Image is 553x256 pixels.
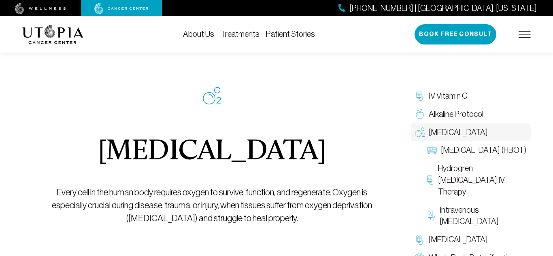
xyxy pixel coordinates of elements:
a: Alkaline Protocol [411,105,531,123]
img: Oxygen Therapy [415,127,425,137]
span: Alkaline Protocol [429,108,483,120]
a: About Us [183,30,214,38]
img: icon-hamburger [519,31,531,38]
img: Alkaline Protocol [415,109,425,119]
span: [MEDICAL_DATA] [429,127,488,138]
span: [MEDICAL_DATA] [429,234,488,245]
button: Book Free Consult [415,24,496,44]
img: Chelation Therapy [415,235,425,245]
span: Intravenous [MEDICAL_DATA] [440,204,527,228]
img: IV Vitamin C [415,91,425,101]
a: [PHONE_NUMBER] | [GEOGRAPHIC_DATA], [US_STATE] [338,2,537,14]
a: [MEDICAL_DATA] (HBOT) [423,141,531,159]
a: Treatments [221,30,259,38]
h1: [MEDICAL_DATA] [98,138,326,167]
img: Hydrogren Peroxide IV Therapy [427,175,434,185]
img: Intravenous Ozone Therapy [427,211,436,220]
a: Intravenous [MEDICAL_DATA] [423,201,531,231]
img: icon [203,87,221,105]
span: [PHONE_NUMBER] | [GEOGRAPHIC_DATA], [US_STATE] [349,2,537,14]
img: wellness [15,3,66,14]
span: [MEDICAL_DATA] (HBOT) [441,144,526,156]
a: Hydrogren [MEDICAL_DATA] IV Therapy [423,159,531,201]
span: Hydrogren [MEDICAL_DATA] IV Therapy [438,163,527,197]
span: IV Vitamin C [429,90,467,102]
img: Hyperbaric Oxygen Therapy (HBOT) [427,146,437,155]
a: [MEDICAL_DATA] [411,231,531,249]
img: cancer center [94,3,149,14]
p: Every cell in the human body requires oxygen to survive, function, and regenerate. Oxygen is espe... [51,186,373,225]
a: Patient Stories [266,30,315,38]
a: IV Vitamin C [411,87,531,105]
img: logo [22,25,83,44]
a: [MEDICAL_DATA] [411,123,531,142]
